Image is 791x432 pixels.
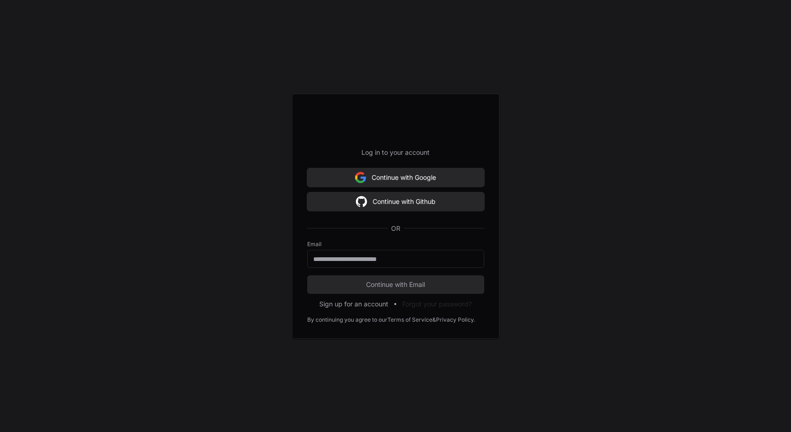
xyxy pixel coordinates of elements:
button: Forgot your password? [402,299,472,309]
span: Continue with Email [307,280,484,289]
a: Privacy Policy. [436,316,475,324]
button: Continue with Email [307,275,484,294]
div: By continuing you agree to our [307,316,387,324]
button: Continue with Github [307,192,484,211]
button: Sign up for an account [319,299,388,309]
span: OR [387,224,404,233]
img: Sign in with google [355,168,366,187]
a: Terms of Service [387,316,432,324]
label: Email [307,241,484,248]
p: Log in to your account [307,148,484,157]
img: Sign in with google [356,192,367,211]
div: & [432,316,436,324]
button: Continue with Google [307,168,484,187]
